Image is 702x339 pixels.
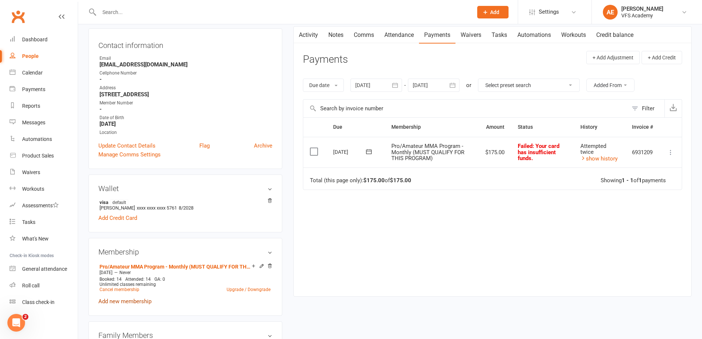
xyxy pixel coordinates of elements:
[179,205,193,211] span: 8/2028
[363,177,385,184] strong: $175.00
[10,261,78,277] a: General attendance kiosk mode
[154,277,165,282] span: GA: 0
[625,137,660,168] td: 6931209
[591,27,639,44] a: Credit balance
[10,164,78,181] a: Waivers
[10,231,78,247] a: What's New
[556,27,591,44] a: Workouts
[391,143,464,162] span: Pro/Amateur MMA Program - Monthly (MUST QUALIFY FOR THIS PROGRAM)
[10,81,78,98] a: Payments
[22,153,54,159] div: Product Sales
[22,86,45,92] div: Payments
[628,100,664,117] button: Filter
[98,184,272,193] h3: Wallet
[99,129,272,136] div: Location
[601,177,666,184] div: Showing of payments
[419,27,455,44] a: Payments
[99,106,272,113] strong: -
[518,143,559,162] span: Failed
[22,283,39,288] div: Roll call
[10,197,78,214] a: Assessments
[22,186,44,192] div: Workouts
[99,55,272,62] div: Email
[22,103,40,109] div: Reports
[99,70,272,77] div: Cellphone Number
[479,137,511,168] td: $175.00
[621,12,663,19] div: VFS Academy
[22,299,55,305] div: Class check-in
[385,118,479,136] th: Membership
[22,70,43,76] div: Calendar
[326,118,385,136] th: Due
[323,27,349,44] a: Notes
[10,98,78,114] a: Reports
[119,270,131,275] span: Never
[125,277,151,282] span: Attended: 14
[477,6,509,18] button: Add
[22,169,40,175] div: Waivers
[10,31,78,48] a: Dashboard
[10,131,78,148] a: Automations
[580,155,618,162] a: show history
[294,27,323,44] a: Activity
[98,214,137,222] a: Add Credit Card
[97,7,468,17] input: Search...
[10,277,78,294] a: Roll call
[574,118,625,136] th: History
[98,270,272,276] div: —
[625,118,660,136] th: Invoice #
[9,7,27,26] a: Clubworx
[7,314,25,332] iframe: Intercom live chat
[98,298,151,305] a: Add new membership
[539,4,559,20] span: Settings
[490,9,499,15] span: Add
[99,100,272,107] div: Member Number
[98,248,272,256] h3: Membership
[511,118,574,136] th: Status
[99,270,112,275] span: [DATE]
[254,141,272,150] a: Archive
[580,143,606,156] span: Attempted twice
[99,61,272,68] strong: [EMAIL_ADDRESS][DOMAIN_NAME]
[22,53,39,59] div: People
[98,150,161,159] a: Manage Comms Settings
[199,141,210,150] a: Flag
[22,314,28,320] span: 2
[479,118,511,136] th: Amount
[99,287,139,292] a: Cancel membership
[22,37,48,42] div: Dashboard
[586,51,640,64] button: + Add Adjustment
[99,282,156,287] span: Unlimited classes remaining
[10,181,78,197] a: Workouts
[99,84,272,91] div: Address
[99,277,122,282] span: Booked: 14
[303,79,344,92] button: Due date
[99,121,272,127] strong: [DATE]
[99,114,272,121] div: Date of Birth
[303,100,628,117] input: Search by invoice number
[10,214,78,231] a: Tasks
[455,27,486,44] a: Waivers
[137,205,177,211] span: xxxx xxxx xxxx 5761
[642,104,654,113] div: Filter
[621,6,663,12] div: [PERSON_NAME]
[99,264,252,270] a: Pro/Amateur MMA Program - Monthly (MUST QUALIFY FOR THIS PROGRAM)
[99,199,269,205] strong: visa
[99,91,272,98] strong: [STREET_ADDRESS]
[486,27,512,44] a: Tasks
[22,236,49,242] div: What's New
[390,177,411,184] strong: $175.00
[310,177,411,184] div: Total (this page only): of
[22,203,59,208] div: Assessments
[22,136,52,142] div: Automations
[642,51,682,64] button: + Add Credit
[98,38,272,49] h3: Contact information
[10,148,78,164] a: Product Sales
[22,219,35,225] div: Tasks
[10,65,78,81] a: Calendar
[379,27,419,44] a: Attendance
[99,76,272,83] strong: -
[303,54,348,65] h3: Payments
[110,199,128,205] span: default
[622,177,633,184] strong: 1 - 1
